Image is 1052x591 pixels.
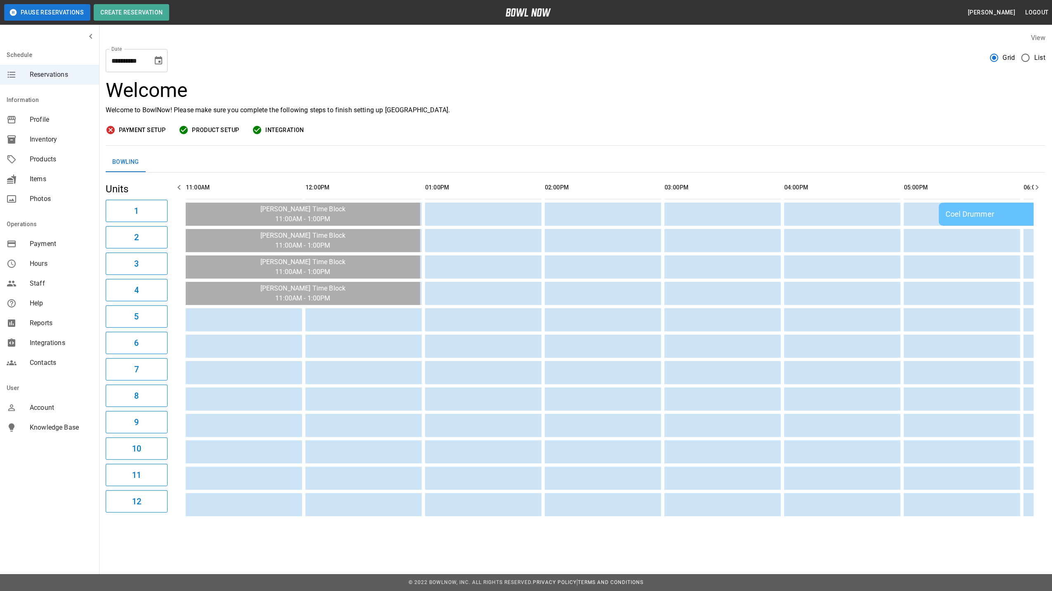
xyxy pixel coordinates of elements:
[578,579,643,585] a: Terms and Conditions
[134,363,139,376] h6: 7
[1034,53,1045,63] span: List
[134,204,139,217] h6: 1
[30,298,92,308] span: Help
[1022,5,1052,20] button: Logout
[30,403,92,413] span: Account
[409,579,533,585] span: © 2022 BowlNow, Inc. All Rights Reserved.
[30,194,92,204] span: Photos
[94,4,169,21] button: Create Reservation
[134,336,139,350] h6: 6
[30,239,92,249] span: Payment
[30,279,92,288] span: Staff
[134,284,139,297] h6: 4
[106,305,168,328] button: 5
[106,464,168,486] button: 11
[533,579,577,585] a: Privacy Policy
[134,310,139,323] h6: 5
[106,411,168,433] button: 9
[30,259,92,269] span: Hours
[119,125,165,135] span: Payment Setup
[30,358,92,368] span: Contacts
[30,115,92,125] span: Profile
[30,70,92,80] span: Reservations
[106,226,168,248] button: 2
[30,318,92,328] span: Reports
[132,495,141,508] h6: 12
[106,332,168,354] button: 6
[425,176,541,199] th: 01:00PM
[106,152,1045,172] div: inventory tabs
[106,385,168,407] button: 8
[506,8,551,17] img: logo
[30,135,92,144] span: Inventory
[132,442,141,455] h6: 10
[30,423,92,433] span: Knowledge Base
[265,125,304,135] span: Integration
[664,176,781,199] th: 03:00PM
[305,176,422,199] th: 12:00PM
[106,152,146,172] button: Bowling
[106,200,168,222] button: 1
[186,176,302,199] th: 11:00AM
[134,416,139,429] h6: 9
[545,176,661,199] th: 02:00PM
[965,5,1019,20] button: [PERSON_NAME]
[134,257,139,270] h6: 3
[134,389,139,402] h6: 8
[106,490,168,513] button: 12
[30,174,92,184] span: Items
[4,4,90,21] button: Pause Reservations
[106,79,1045,102] h3: Welcome
[106,437,168,460] button: 10
[192,125,239,135] span: Product Setup
[1031,34,1045,42] label: View
[134,231,139,244] h6: 2
[106,105,1045,115] p: Welcome to BowlNow! Please make sure you complete the following steps to finish setting up [GEOGR...
[106,358,168,381] button: 7
[30,338,92,348] span: Integrations
[106,253,168,275] button: 3
[1003,53,1015,63] span: Grid
[106,182,168,196] h5: Units
[132,468,141,482] h6: 11
[30,154,92,164] span: Products
[106,279,168,301] button: 4
[150,52,167,69] button: Choose date, selected date is Oct 10, 2025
